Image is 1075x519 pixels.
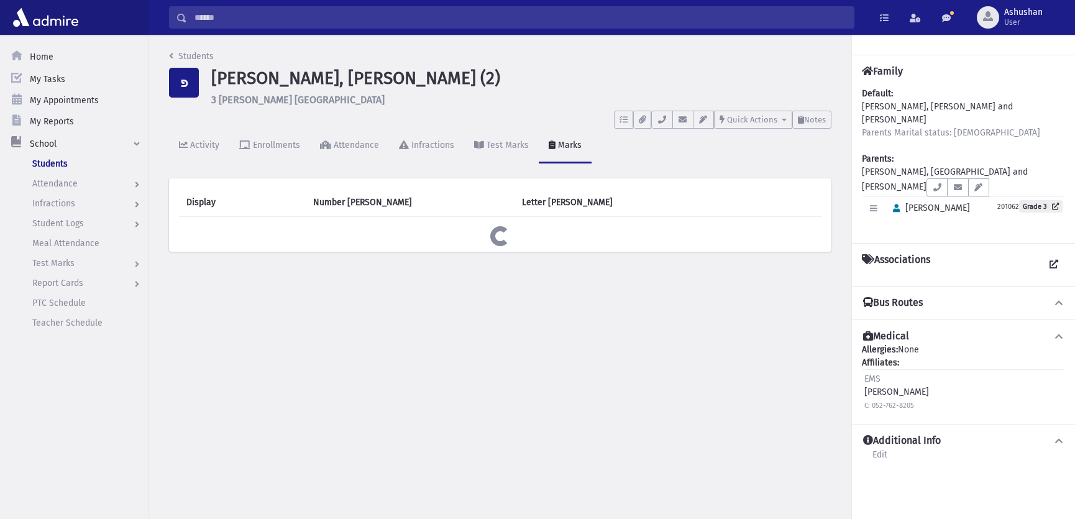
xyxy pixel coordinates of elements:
[862,65,903,77] h4: Family
[389,129,464,163] a: Infractions
[863,296,923,310] h4: Bus Routes
[862,126,1065,139] div: Parents Marital status: [DEMOGRAPHIC_DATA]
[32,278,83,288] span: Report Cards
[30,139,57,149] span: School
[30,116,74,127] span: My Reports
[1019,200,1063,213] a: Grade 3
[409,140,454,150] div: Infractions
[1043,254,1065,276] a: View all Associations
[310,129,389,163] a: Attendance
[792,111,831,129] button: Notes
[169,129,229,163] a: Activity
[464,129,539,163] a: Test Marks
[306,188,515,217] th: Number [PERSON_NAME]
[887,203,970,213] span: [PERSON_NAME]
[872,448,888,470] a: Edit
[556,140,582,150] div: Marks
[484,140,529,150] div: Test Marks
[862,296,1065,310] button: Bus Routes
[169,51,214,62] a: Students
[727,115,777,124] span: Quick Actions
[32,178,78,189] span: Attendance
[862,87,1065,233] div: [PERSON_NAME], [PERSON_NAME] and [PERSON_NAME] [PERSON_NAME], [GEOGRAPHIC_DATA] and [PERSON_NAME]
[32,258,75,269] span: Test Marks
[32,158,68,169] span: Students
[188,140,219,150] div: Activity
[32,218,84,229] span: Student Logs
[862,343,1065,414] div: None
[515,188,695,217] th: Letter [PERSON_NAME]
[30,52,53,62] span: Home
[862,88,893,99] b: Default:
[997,203,1019,211] small: 201062
[32,298,86,308] span: PTC Schedule
[169,68,199,98] div: פ
[862,254,930,276] h4: Associations
[864,374,881,384] span: EMS
[539,129,592,163] a: Marks
[211,94,831,106] h6: 3 [PERSON_NAME] [GEOGRAPHIC_DATA]
[862,154,894,164] b: Parents:
[179,188,306,217] th: Display
[862,330,1065,343] button: Medical
[1004,17,1043,27] span: User
[863,434,941,448] h4: Additional Info
[864,372,929,411] div: [PERSON_NAME]
[10,5,81,30] img: AdmirePro
[804,115,826,124] span: Notes
[250,140,300,150] div: Enrollments
[30,74,65,85] span: My Tasks
[714,111,792,129] button: Quick Actions
[32,198,75,209] span: Infractions
[862,344,898,355] b: Allergies:
[1004,7,1043,17] span: Ashushan
[229,129,310,163] a: Enrollments
[331,140,379,150] div: Attendance
[32,238,99,249] span: Meal Attendance
[169,50,214,68] nav: breadcrumb
[211,68,831,89] h1: [PERSON_NAME], [PERSON_NAME] (2)
[862,357,899,368] b: Affiliates:
[863,330,909,343] h4: Medical
[30,95,99,106] span: My Appointments
[32,318,103,328] span: Teacher Schedule
[864,402,914,410] small: C: 052-762-8205
[187,6,854,29] input: Search
[862,434,1065,448] button: Additional Info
